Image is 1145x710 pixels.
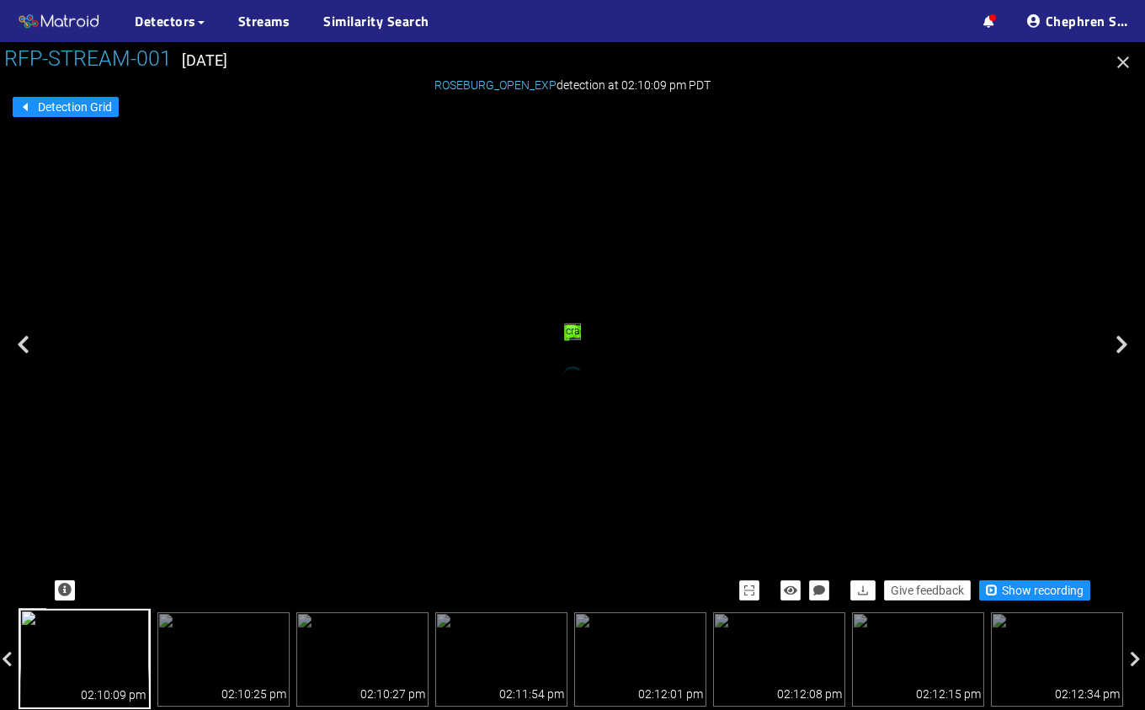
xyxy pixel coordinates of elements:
[852,612,984,707] img: 1760044335.028248.jpg
[884,580,971,601] button: Give feedback
[574,612,706,707] img: 1760044321.524248.jpg
[238,11,290,31] a: Streams
[135,11,196,31] span: Detectors
[891,581,964,600] span: Give feedback
[323,11,429,31] a: Similarity Search
[434,78,711,92] span: detection at 02:10:09 pm PDT
[713,612,845,707] img: 1760044328.026248.jpg
[850,580,876,601] button: download
[1046,11,1127,31] span: Chephren S.
[1002,581,1084,600] span: Show recording
[296,612,429,707] img: 1760044227.149248.jpg
[743,585,755,598] span: scan
[434,78,557,92] span: ROSEBURG_OPEN_EXP
[182,51,227,69] span: [DATE]
[157,612,290,707] img: 1760044225.649248.jpg
[739,580,759,601] button: scan
[979,580,1090,601] button: Show recording
[564,325,592,337] span: crack
[991,612,1123,707] img: 1760044354.558755.jpg
[857,585,869,598] span: download
[435,612,567,707] img: 1760044314.022248.jpg
[17,9,101,35] img: Matroid logo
